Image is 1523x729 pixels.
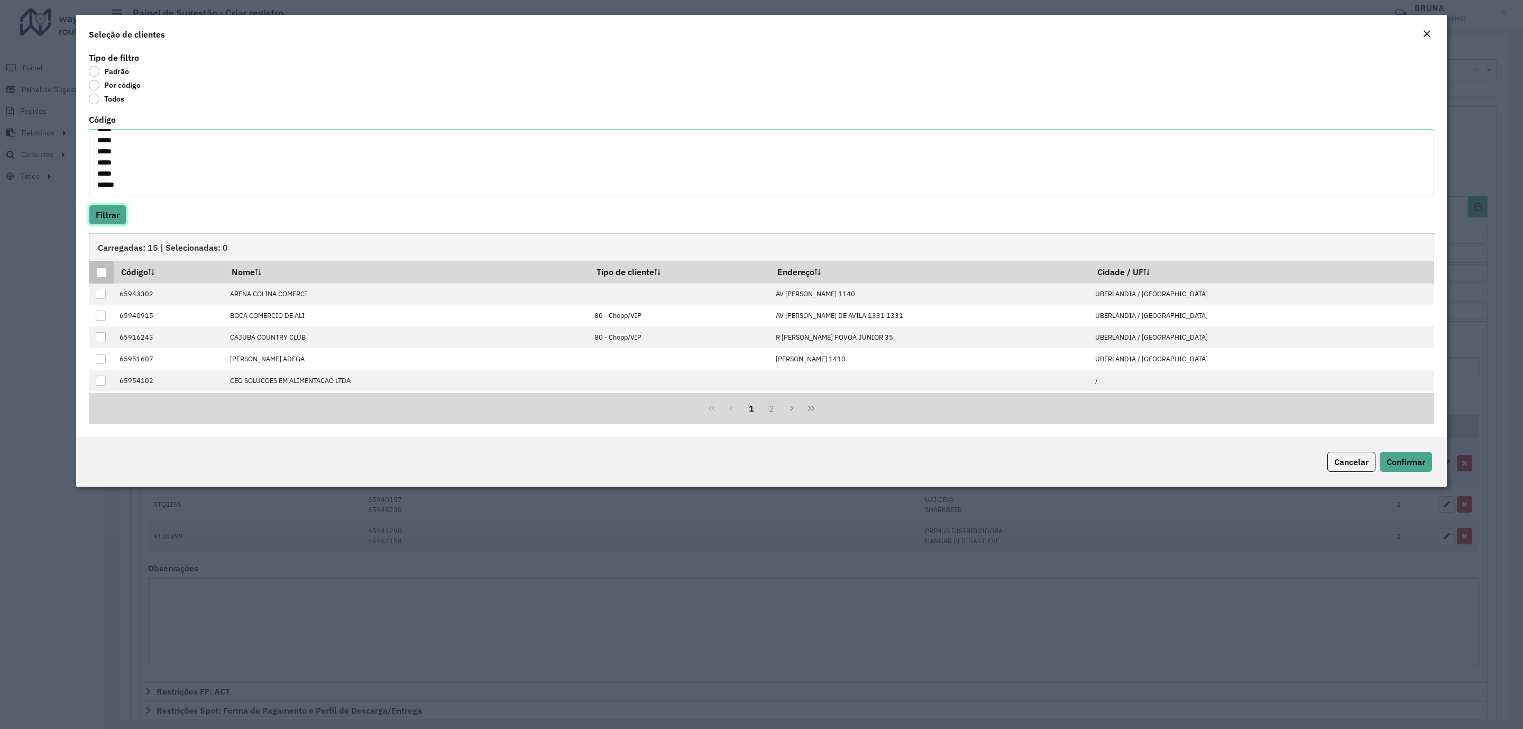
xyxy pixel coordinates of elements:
[589,305,770,326] td: 80 - Chopp/VIP
[89,66,129,77] label: Padrão
[114,326,224,348] td: 65916243
[589,391,770,413] td: 80 - Chopp/VIP
[89,94,124,104] label: Todos
[89,28,165,41] h4: Seleção de clientes
[1090,348,1434,370] td: UBERLANDIA / [GEOGRAPHIC_DATA]
[741,398,761,418] button: 1
[1380,452,1432,472] button: Confirmar
[1423,30,1431,38] em: Fechar
[114,391,224,413] td: 65937472
[1090,391,1434,413] td: [GEOGRAPHIC_DATA] / [GEOGRAPHIC_DATA]
[1334,457,1369,467] span: Cancelar
[89,113,116,126] label: Código
[1090,370,1434,391] td: /
[224,284,589,305] td: ARENA COLINA COMERCI
[1419,28,1434,41] button: Close
[1090,261,1434,283] th: Cidade / UF
[589,326,770,348] td: 80 - Chopp/VIP
[770,261,1090,283] th: Endereço
[1327,452,1375,472] button: Cancelar
[801,398,821,418] button: Last Page
[114,370,224,391] td: 65954102
[114,305,224,326] td: 65940915
[1090,305,1434,326] td: UBERLANDIA / [GEOGRAPHIC_DATA]
[761,398,782,418] button: 2
[89,205,126,225] button: Filtrar
[770,284,1090,305] td: AV [PERSON_NAME] 1140
[1090,284,1434,305] td: UBERLANDIA / [GEOGRAPHIC_DATA]
[770,326,1090,348] td: R [PERSON_NAME] POVOA JUNIOR 35
[770,391,1090,413] td: [STREET_ADDRESS][PERSON_NAME]
[224,261,589,283] th: Nome
[114,261,224,283] th: Código
[1387,457,1425,467] span: Confirmar
[224,370,589,391] td: CEO SOLUCOES EM ALIMENTACAO LTDA
[224,305,589,326] td: BOCA COMERCIO DE ALI
[89,233,1434,261] div: Carregadas: 15 | Selecionadas: 0
[770,348,1090,370] td: [PERSON_NAME] 1410
[770,305,1090,326] td: AV [PERSON_NAME] DE AVILA 1331 1331
[224,391,589,413] td: [PERSON_NAME]
[782,398,802,418] button: Next Page
[114,348,224,370] td: 65951607
[89,80,141,90] label: Por código
[224,326,589,348] td: CAJUBA COUNTRY CLUB
[224,348,589,370] td: [PERSON_NAME] ADEGA
[1090,326,1434,348] td: UBERLANDIA / [GEOGRAPHIC_DATA]
[114,284,224,305] td: 65943302
[89,51,139,64] label: Tipo de filtro
[589,261,770,283] th: Tipo de cliente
